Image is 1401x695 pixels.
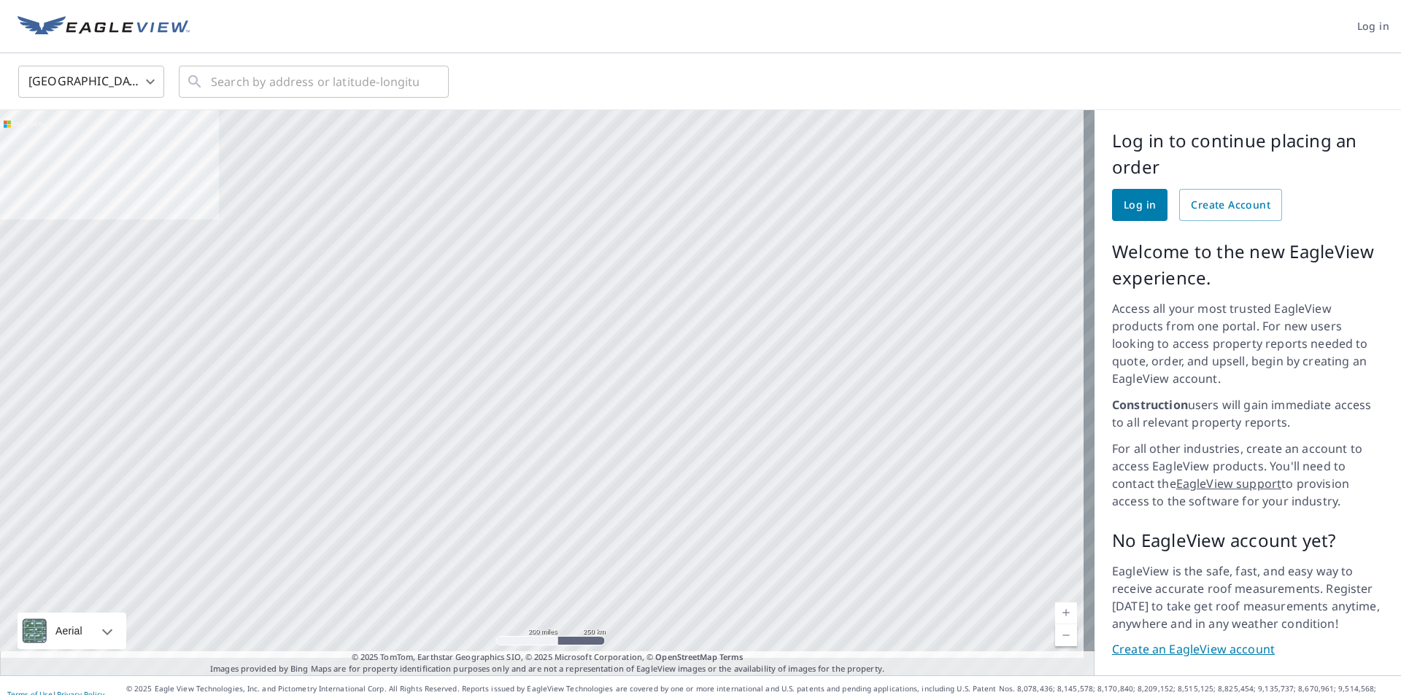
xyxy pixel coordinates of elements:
[655,651,717,662] a: OpenStreetMap
[1112,562,1383,632] p: EagleView is the safe, fast, and easy way to receive accurate roof measurements. Register [DATE] ...
[1112,300,1383,387] p: Access all your most trusted EagleView products from one portal. For new users looking to access ...
[1055,602,1077,624] a: Current Level 5, Zoom In
[1112,189,1167,221] a: Log in
[211,61,419,102] input: Search by address or latitude-longitude
[1055,624,1077,646] a: Current Level 5, Zoom Out
[352,651,744,664] span: © 2025 TomTom, Earthstar Geographics SIO, © 2025 Microsoft Corporation, ©
[18,613,126,649] div: Aerial
[18,61,164,102] div: [GEOGRAPHIC_DATA]
[1112,440,1383,510] p: For all other industries, create an account to access EagleView products. You'll need to contact ...
[1357,18,1389,36] span: Log in
[1112,238,1383,291] p: Welcome to the new EagleView experience.
[18,16,190,38] img: EV Logo
[1191,196,1270,214] span: Create Account
[1112,128,1383,180] p: Log in to continue placing an order
[1112,641,1383,658] a: Create an EagleView account
[1112,527,1383,554] p: No EagleView account yet?
[1176,475,1282,492] a: EagleView support
[1179,189,1282,221] a: Create Account
[1124,196,1156,214] span: Log in
[719,651,744,662] a: Terms
[1112,396,1383,431] p: users will gain immediate access to all relevant property reports.
[1112,397,1188,413] strong: Construction
[51,613,87,649] div: Aerial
